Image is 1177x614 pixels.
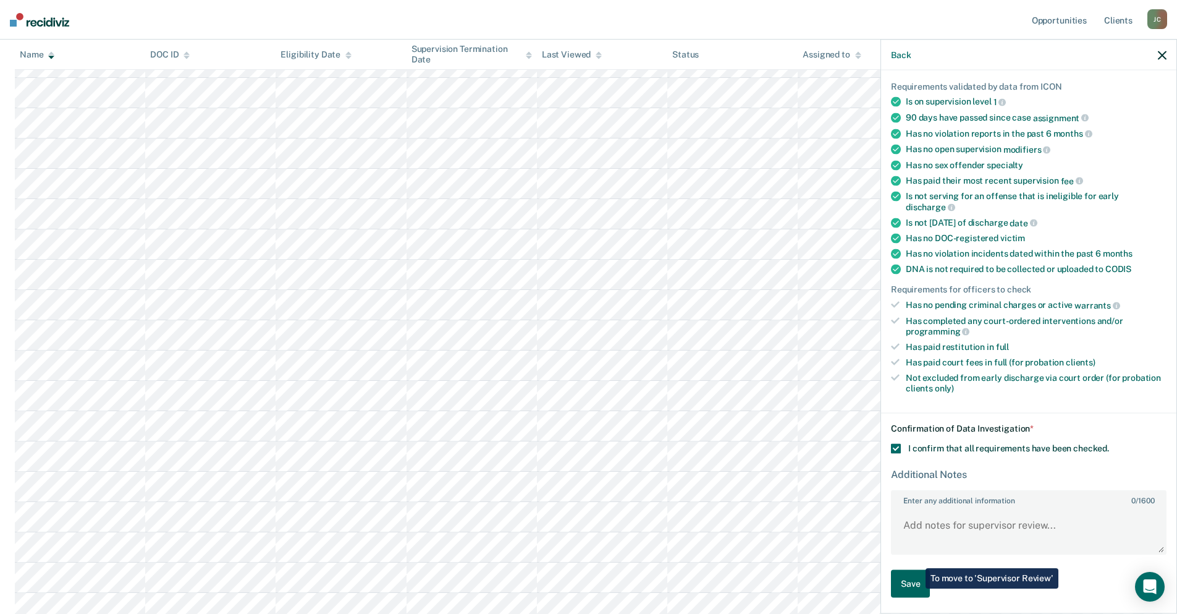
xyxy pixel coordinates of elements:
div: DNA is not required to be collected or uploaded to [906,264,1166,275]
span: months [1053,129,1092,139]
span: warrants [1074,301,1120,310]
div: Status [672,49,699,60]
span: fee [1061,176,1083,185]
div: Last Viewed [542,49,602,60]
button: Save [891,570,930,598]
span: programming [906,326,969,336]
span: clients) [1066,357,1095,367]
div: DOC ID [150,49,190,60]
div: Has no DOC-registered [906,233,1166,244]
span: date [1010,218,1037,228]
span: assignment [1033,113,1089,122]
div: Has paid court fees in full (for probation [906,357,1166,368]
span: 0 [1131,497,1136,505]
div: Name [20,49,54,60]
div: Requirements for officers to check [891,284,1166,295]
div: Has no pending criminal charges or active [906,300,1166,311]
div: Has paid their most recent supervision [906,175,1166,186]
button: Back [891,49,911,60]
div: Has no open supervision [906,144,1166,155]
div: 90 days have passed since case [906,113,1166,124]
span: CODIS [1105,264,1131,274]
div: Requirements validated by data from ICON [891,81,1166,92]
span: full [996,342,1009,352]
div: Is on supervision level [906,96,1166,108]
div: Is not [DATE] of discharge [906,217,1166,228]
div: Eligibility Date [281,49,352,60]
img: Recidiviz [10,13,69,27]
span: victim [1000,233,1025,243]
span: only) [935,383,954,393]
span: / 1600 [1131,497,1154,505]
div: Has no violation incidents dated within the past 6 [906,249,1166,259]
div: Not excluded from early discharge via court order (for probation clients [906,372,1166,393]
span: 1 [993,97,1006,107]
div: Confirmation of Data Investigation [891,424,1166,434]
label: Enter any additional information [892,492,1165,505]
div: J C [1147,9,1167,29]
span: specialty [987,160,1023,169]
div: Open Intercom Messenger [1135,572,1165,602]
div: Has no sex offender [906,160,1166,170]
div: Additional Notes [891,469,1166,480]
div: Supervision Termination Date [411,44,532,65]
div: Has paid restitution in [906,342,1166,352]
span: months [1103,249,1133,258]
div: Is not serving for an offense that is ineligible for early [906,191,1166,212]
div: Assigned to [803,49,861,60]
span: discharge [906,202,955,212]
div: Has completed any court-ordered interventions and/or [906,315,1166,336]
span: modifiers [1003,145,1051,155]
span: I confirm that all requirements have been checked. [908,443,1109,453]
div: Has no violation reports in the past 6 [906,128,1166,139]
